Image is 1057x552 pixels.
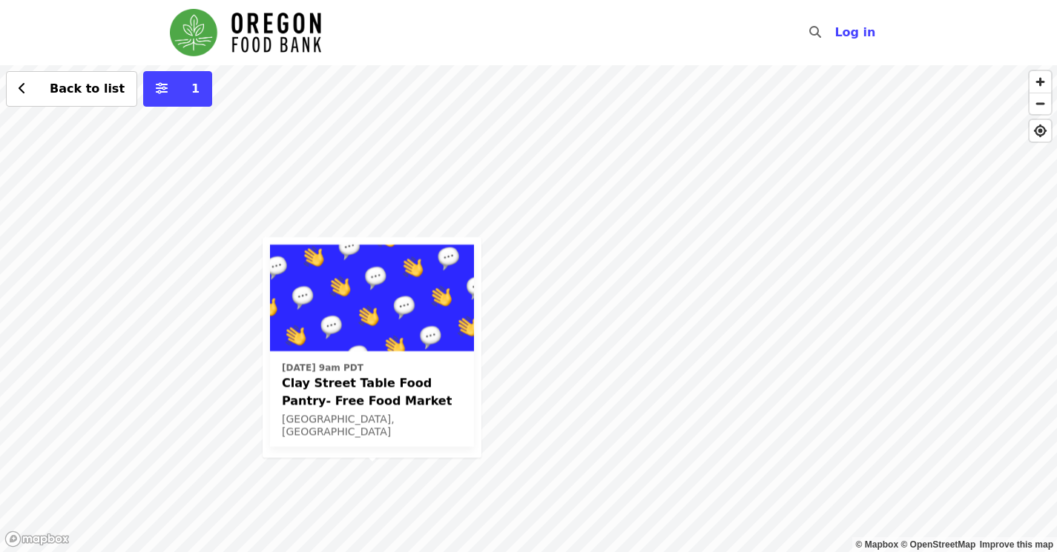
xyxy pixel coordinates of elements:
button: Zoom Out [1030,93,1051,114]
a: Mapbox logo [4,531,70,548]
i: sliders-h icon [156,82,168,96]
img: Oregon Food Bank - Home [170,9,321,56]
a: Map feedback [980,539,1053,550]
a: See details for "Clay Street Table Food Pantry- Free Food Market" [270,245,474,447]
span: 1 [191,82,200,96]
button: Log in [823,18,887,47]
span: Clay Street Table Food Pantry- Free Food Market [282,374,462,410]
button: More filters (1 selected) [143,71,212,107]
time: [DATE] 9am PDT [282,361,363,374]
input: Search [830,15,842,50]
i: chevron-left icon [19,82,26,96]
span: Log in [834,25,875,39]
i: search icon [809,25,821,39]
button: Find My Location [1030,120,1051,142]
div: [GEOGRAPHIC_DATA], [GEOGRAPHIC_DATA] [282,413,462,438]
button: Zoom In [1030,71,1051,93]
button: Back to list [6,71,137,107]
a: OpenStreetMap [900,539,975,550]
img: Clay Street Table Food Pantry- Free Food Market organized by Oregon Food Bank [270,245,474,351]
span: Back to list [50,82,125,96]
a: Mapbox [856,539,899,550]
